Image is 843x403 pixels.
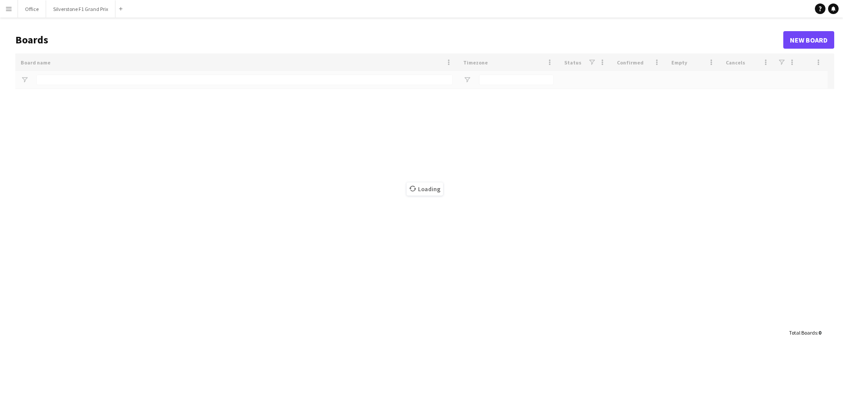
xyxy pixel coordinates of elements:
[18,0,46,18] button: Office
[783,31,834,49] a: New Board
[407,182,443,196] span: Loading
[15,33,783,46] h1: Boards
[789,329,817,336] span: Total Boards
[789,324,821,341] div: :
[46,0,115,18] button: Silverstone F1 Grand Prix
[818,329,821,336] span: 0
